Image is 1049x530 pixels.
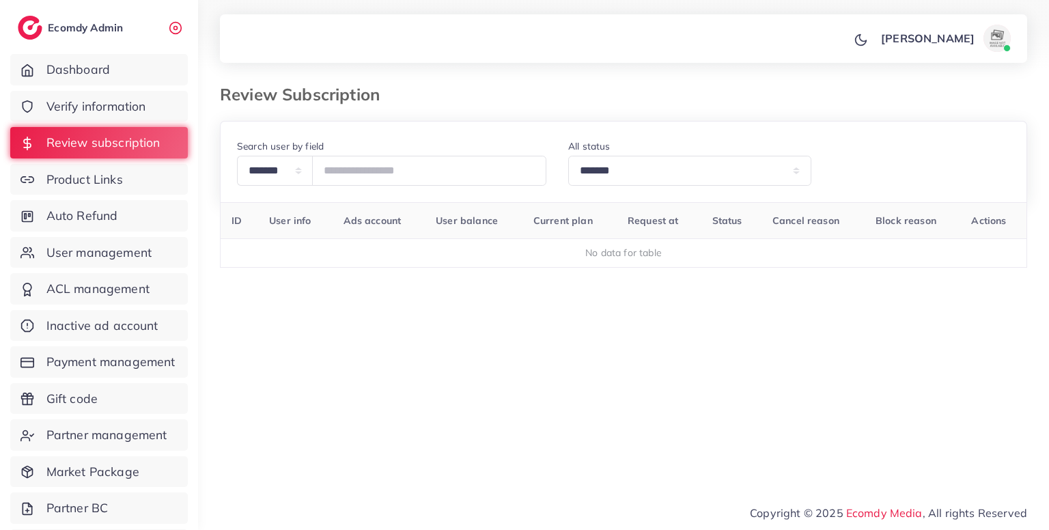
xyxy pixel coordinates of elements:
label: All status [568,139,611,153]
span: Request at [628,214,679,227]
a: Product Links [10,164,188,195]
a: Payment management [10,346,188,378]
span: Verify information [46,98,146,115]
span: ACL management [46,280,150,298]
label: Search user by field [237,139,324,153]
span: User balance [436,214,498,227]
img: avatar [983,25,1011,52]
span: Dashboard [46,61,110,79]
a: ACL management [10,273,188,305]
a: User management [10,237,188,268]
a: Gift code [10,383,188,415]
a: logoEcomdy Admin [18,16,126,40]
a: Inactive ad account [10,310,188,341]
span: , All rights Reserved [923,505,1027,521]
span: Block reason [876,214,936,227]
p: [PERSON_NAME] [881,30,975,46]
a: Market Package [10,456,188,488]
span: User management [46,244,152,262]
span: Inactive ad account [46,317,158,335]
img: logo [18,16,42,40]
span: Partner BC [46,499,109,517]
span: Copyright © 2025 [750,505,1027,521]
span: Current plan [533,214,593,227]
span: Review subscription [46,134,160,152]
a: Partner management [10,419,188,451]
span: Auto Refund [46,207,118,225]
a: Dashboard [10,54,188,85]
span: ID [232,214,242,227]
span: Partner management [46,426,167,444]
a: [PERSON_NAME]avatar [873,25,1016,52]
span: Market Package [46,463,139,481]
span: Status [712,214,742,227]
span: Ads account [344,214,402,227]
div: No data for table [228,246,1020,260]
a: Partner BC [10,492,188,524]
a: Auto Refund [10,200,188,232]
span: User info [269,214,311,227]
a: Review subscription [10,127,188,158]
h2: Ecomdy Admin [48,21,126,34]
a: Verify information [10,91,188,122]
a: Ecomdy Media [846,506,923,520]
span: Gift code [46,390,98,408]
span: Cancel reason [772,214,839,227]
span: Payment management [46,353,176,371]
span: Product Links [46,171,123,189]
span: Actions [971,214,1006,227]
h3: Review Subscription [220,85,391,104]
